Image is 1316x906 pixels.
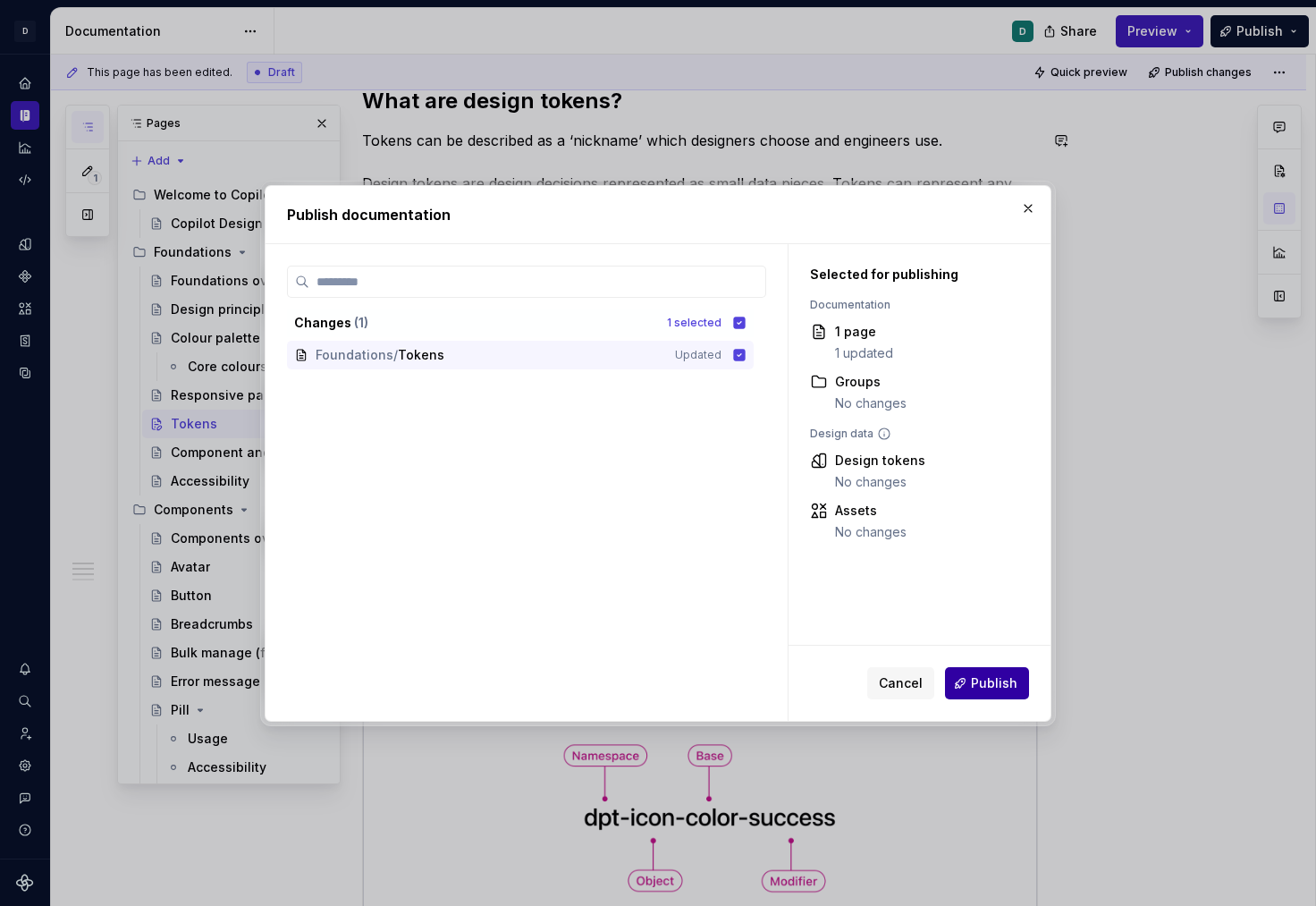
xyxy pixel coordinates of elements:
[810,266,1020,284] div: Selected for publishing
[971,674,1017,692] span: Publish
[287,204,1029,225] h2: Publish documentation
[867,667,934,699] button: Cancel
[675,348,721,362] span: Updated
[945,667,1029,699] button: Publish
[316,346,393,364] span: Foundations
[835,502,907,520] div: Assets
[879,674,923,692] span: Cancel
[354,315,368,330] span: ( 1 )
[835,523,907,541] div: No changes
[393,346,398,364] span: /
[398,346,444,364] span: Tokens
[835,323,893,341] div: 1 page
[835,344,893,362] div: 1 updated
[835,452,925,470] div: Design tokens
[810,427,1020,441] div: Design data
[667,316,721,330] div: 1 selected
[294,314,656,332] div: Changes
[835,373,907,391] div: Groups
[810,298,1020,312] div: Documentation
[835,473,925,491] div: No changes
[835,394,907,412] div: No changes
